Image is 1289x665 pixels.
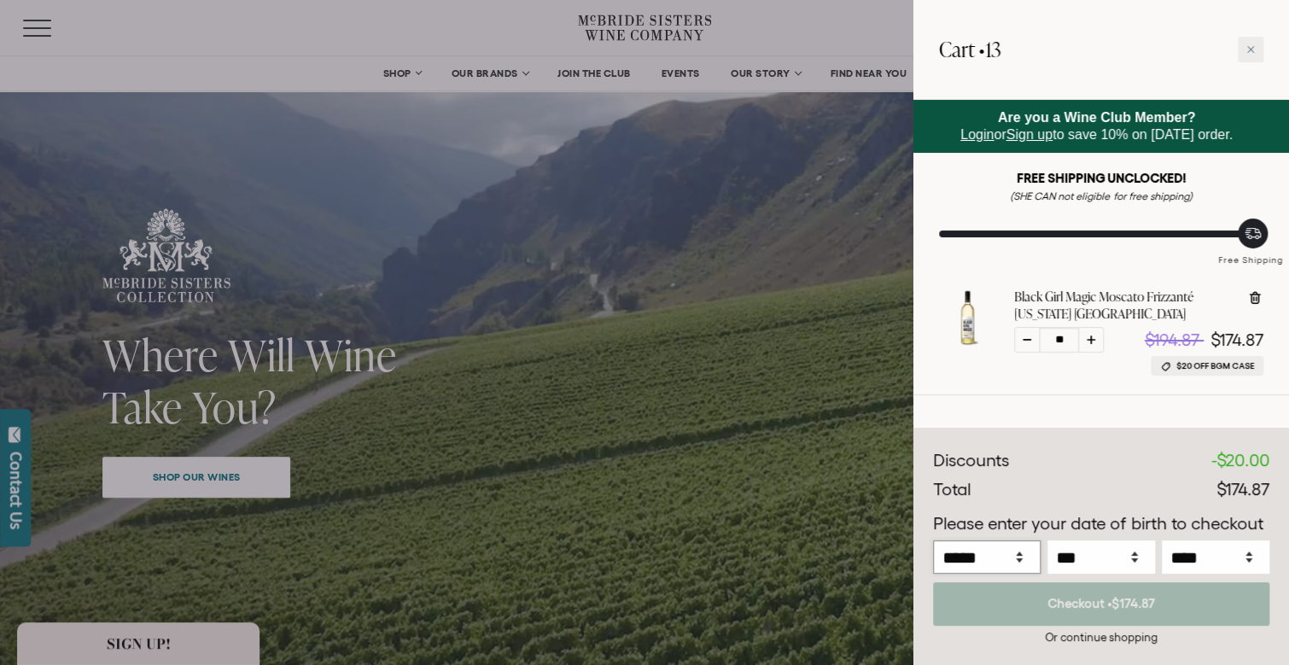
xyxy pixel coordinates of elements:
[933,448,1009,474] div: Discounts
[1176,359,1254,372] span: $20 off BGM Case
[939,331,997,350] a: Black Girl Magic Moscato Frizzanté California NV
[1212,237,1289,267] div: Free Shipping
[933,477,971,503] div: Total
[1010,190,1193,201] em: (SHE CAN not eligible for free shipping)
[933,511,1269,537] p: Please enter your date of birth to checkout
[1006,127,1053,142] a: Sign up
[1014,289,1234,323] a: Black Girl Magic Moscato Frizzanté [US_STATE] [GEOGRAPHIC_DATA]
[1210,330,1263,349] span: $174.87
[1017,171,1186,185] strong: FREE SHIPPING UNCLOCKED!
[1145,330,1199,349] span: $194.87
[998,110,1196,125] strong: Are you a Wine Club Member?
[1211,448,1269,474] div: -
[933,629,1269,645] div: Or continue shopping
[960,110,1233,142] span: or to save 10% on [DATE] order.
[985,35,1000,63] span: 13
[960,127,994,142] a: Login
[1216,480,1269,499] span: $174.87
[1216,451,1269,470] span: $20.00
[939,26,1000,73] h2: Cart •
